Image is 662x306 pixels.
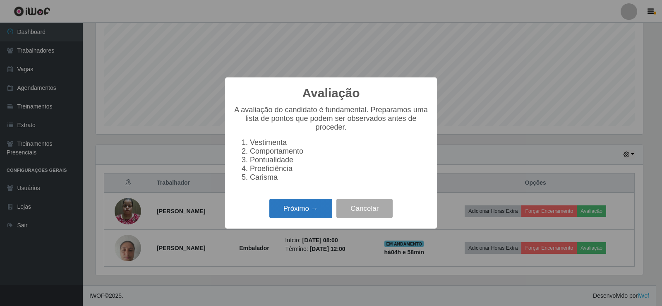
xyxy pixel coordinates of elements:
[269,199,332,218] button: Próximo →
[302,86,360,101] h2: Avaliação
[250,147,429,156] li: Comportamento
[336,199,393,218] button: Cancelar
[250,164,429,173] li: Proeficiência
[250,173,429,182] li: Carisma
[250,156,429,164] li: Pontualidade
[250,138,429,147] li: Vestimenta
[233,106,429,132] p: A avaliação do candidato é fundamental. Preparamos uma lista de pontos que podem ser observados a...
